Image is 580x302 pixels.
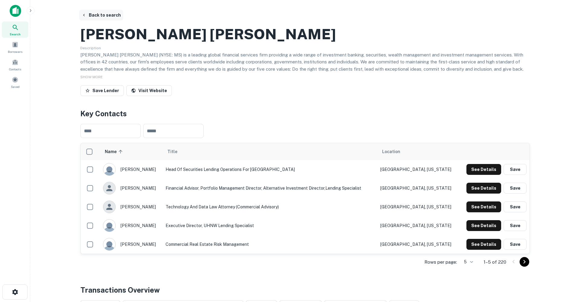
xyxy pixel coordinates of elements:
[103,182,159,194] div: [PERSON_NAME]
[520,257,529,267] button: Go to next page
[424,259,457,266] p: Rows per page:
[80,25,336,43] h2: [PERSON_NAME] [PERSON_NAME]
[80,75,103,79] span: SHOW MORE
[466,201,501,212] button: See Details
[466,164,501,175] button: See Details
[80,51,530,73] p: [PERSON_NAME] [PERSON_NAME] (NYSE: MS) is a leading global financial services firm providing a wi...
[103,163,159,176] div: [PERSON_NAME]
[504,220,527,231] button: Save
[100,143,163,160] th: Name
[167,148,185,155] span: Title
[163,160,377,179] td: Head of Securities Lending Operations for [GEOGRAPHIC_DATA]
[126,85,172,96] a: Visit Website
[466,183,501,194] button: See Details
[504,183,527,194] button: Save
[103,201,159,213] div: [PERSON_NAME]
[105,148,124,155] span: Name
[382,148,400,155] span: Location
[466,220,501,231] button: See Details
[81,143,530,254] div: scrollable content
[377,198,459,216] td: [GEOGRAPHIC_DATA], [US_STATE]
[103,238,115,250] img: 9c8pery4andzj6ohjkjp54ma2
[2,74,28,90] a: Saved
[466,239,501,250] button: See Details
[377,179,459,198] td: [GEOGRAPHIC_DATA], [US_STATE]
[80,284,160,295] h4: Transactions Overview
[484,259,506,266] p: 1–5 of 220
[163,143,377,160] th: Title
[80,108,530,119] h4: Key Contacts
[79,10,123,21] button: Back to search
[2,56,28,73] a: Contacts
[377,235,459,254] td: [GEOGRAPHIC_DATA], [US_STATE]
[163,216,377,235] td: Executive Director, UHNW Lending Specialist
[10,5,21,17] img: capitalize-icon.png
[163,198,377,216] td: Technology and Data Law Attorney (Commercial Advisory)
[459,258,474,266] div: 5
[163,235,377,254] td: Commercial Real Estate Risk Management
[103,220,115,232] img: 9c8pery4andzj6ohjkjp54ma2
[504,239,527,250] button: Save
[10,32,21,37] span: Search
[377,143,459,160] th: Location
[2,21,28,38] a: Search
[8,49,22,54] span: Borrowers
[9,67,21,72] span: Contacts
[504,201,527,212] button: Save
[11,84,20,89] span: Saved
[80,85,124,96] button: Save Lender
[550,254,580,283] iframe: Chat Widget
[377,216,459,235] td: [GEOGRAPHIC_DATA], [US_STATE]
[377,160,459,179] td: [GEOGRAPHIC_DATA], [US_STATE]
[103,219,159,232] div: [PERSON_NAME]
[163,179,377,198] td: Financial Advisor, Portfolio Management Director, Alternative Investment Director,Lending Specialist
[103,238,159,251] div: [PERSON_NAME]
[103,163,115,175] img: 9c8pery4andzj6ohjkjp54ma2
[2,39,28,55] a: Borrowers
[80,46,101,50] span: Description
[504,164,527,175] button: Save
